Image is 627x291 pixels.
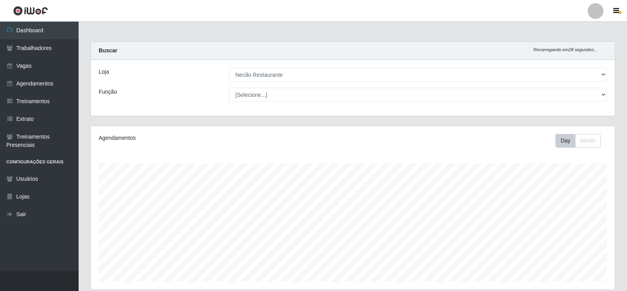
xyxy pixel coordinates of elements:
div: Agendamentos [99,134,303,142]
i: Recarregando em 28 segundos... [533,47,598,52]
label: Função [99,88,117,96]
button: Day [555,134,576,148]
label: Loja [99,68,109,76]
strong: Buscar [99,47,117,54]
button: Month [575,134,601,148]
div: Toolbar with button groups [555,134,607,148]
div: First group [555,134,601,148]
img: CoreUI Logo [13,6,48,16]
